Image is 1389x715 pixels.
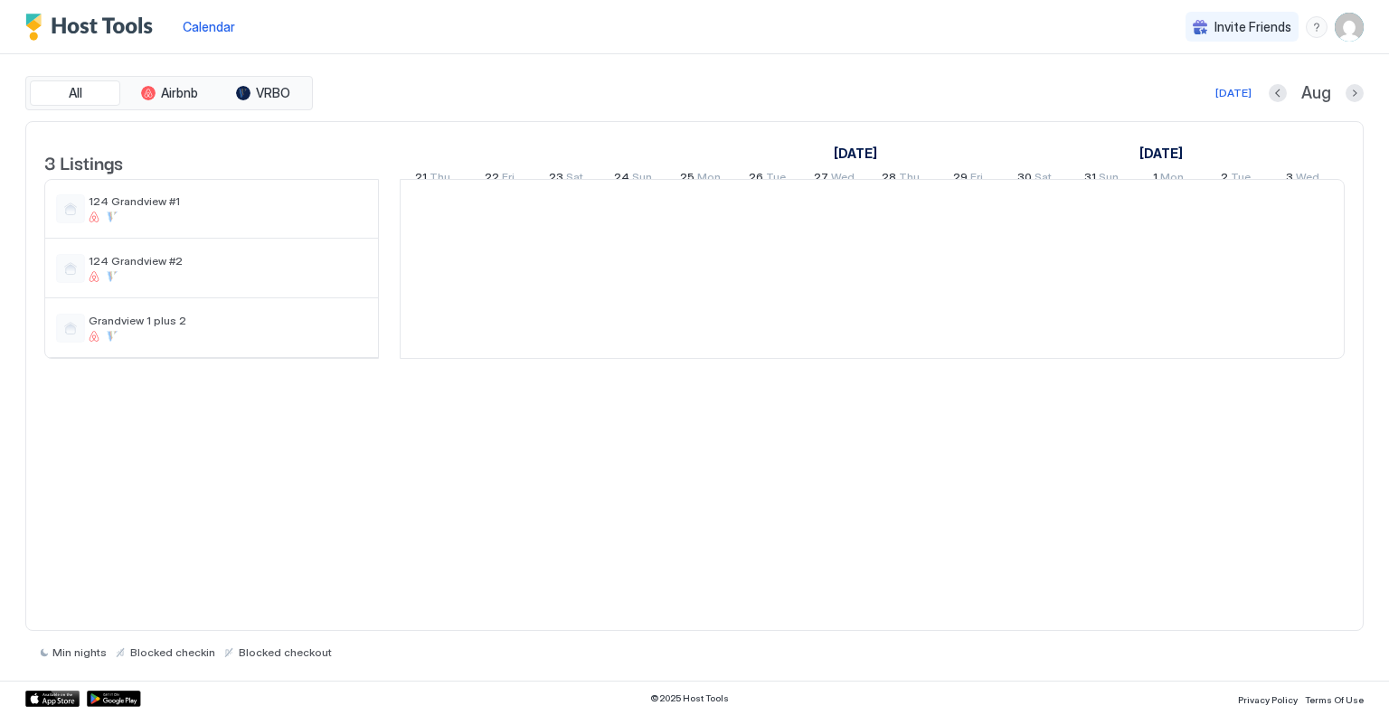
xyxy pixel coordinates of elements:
[814,170,828,189] span: 27
[680,170,694,189] span: 25
[130,645,215,659] span: Blocked checkin
[485,170,499,189] span: 22
[970,170,983,189] span: Fri
[1099,170,1119,189] span: Sun
[566,170,583,189] span: Sat
[614,170,629,189] span: 24
[1215,85,1252,101] div: [DATE]
[25,14,161,41] a: Host Tools Logo
[744,166,790,193] a: August 26, 2025
[1017,170,1032,189] span: 30
[766,170,786,189] span: Tue
[650,692,729,704] span: © 2025 Host Tools
[1301,83,1331,104] span: Aug
[502,170,515,189] span: Fri
[183,17,235,36] a: Calendar
[1335,13,1364,42] div: User profile
[544,166,588,193] a: August 23, 2025
[1286,170,1293,189] span: 3
[1013,166,1056,193] a: August 30, 2025
[52,645,107,659] span: Min nights
[953,170,968,189] span: 29
[697,170,721,189] span: Mon
[239,645,332,659] span: Blocked checkout
[809,166,859,193] a: August 27, 2025
[609,166,657,193] a: August 24, 2025
[877,166,924,193] a: August 28, 2025
[749,170,763,189] span: 26
[124,80,214,106] button: Airbnb
[25,691,80,707] a: App Store
[1084,170,1096,189] span: 31
[89,254,367,268] span: 124 Grandview #2
[430,170,450,189] span: Thu
[882,170,896,189] span: 28
[1238,694,1298,705] span: Privacy Policy
[1238,689,1298,708] a: Privacy Policy
[1221,170,1228,189] span: 2
[1306,16,1328,38] div: menu
[89,194,367,208] span: 124 Grandview #1
[218,80,308,106] button: VRBO
[1281,166,1324,193] a: September 3, 2025
[1135,140,1187,166] a: September 1, 2025
[1305,689,1364,708] a: Terms Of Use
[1231,170,1251,189] span: Tue
[256,85,290,101] span: VRBO
[1153,170,1157,189] span: 1
[549,170,563,189] span: 23
[1296,170,1319,189] span: Wed
[899,170,920,189] span: Thu
[25,76,313,110] div: tab-group
[1216,166,1255,193] a: September 2, 2025
[1213,82,1254,104] button: [DATE]
[30,80,120,106] button: All
[1346,84,1364,102] button: Next month
[89,314,367,327] span: Grandview 1 plus 2
[411,166,455,193] a: August 21, 2025
[1160,170,1184,189] span: Mon
[1214,19,1291,35] span: Invite Friends
[183,19,235,34] span: Calendar
[87,691,141,707] a: Google Play Store
[829,140,882,166] a: August 6, 2025
[161,85,198,101] span: Airbnb
[1269,84,1287,102] button: Previous month
[1035,170,1052,189] span: Sat
[415,170,427,189] span: 21
[1148,166,1188,193] a: September 1, 2025
[1080,166,1123,193] a: August 31, 2025
[831,170,855,189] span: Wed
[69,85,82,101] span: All
[949,166,987,193] a: August 29, 2025
[632,170,652,189] span: Sun
[676,166,725,193] a: August 25, 2025
[44,148,123,175] span: 3 Listings
[480,166,519,193] a: August 22, 2025
[1305,694,1364,705] span: Terms Of Use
